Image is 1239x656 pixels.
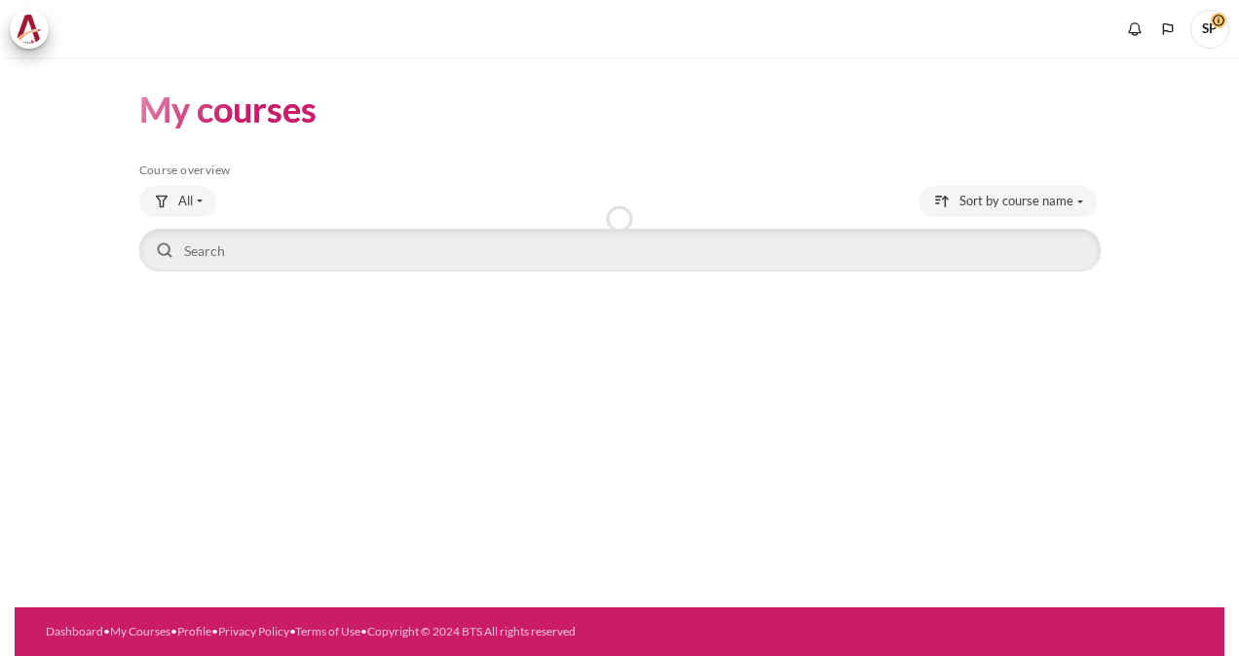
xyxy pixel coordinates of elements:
a: My Courses [110,624,170,638]
span: SP [1190,10,1229,49]
a: Copyright © 2024 BTS All rights reserved [367,624,576,638]
a: Privacy Policy [218,624,289,638]
button: Languages [1153,15,1183,44]
button: Grouping drop-down menu [139,186,216,217]
a: Profile [177,624,211,638]
button: Sorting drop-down menu [919,186,1097,217]
img: Architeck [16,15,43,44]
input: Search [139,229,1101,272]
section: Content [15,57,1224,305]
div: • • • • • [46,623,676,640]
span: Sort by course name [959,192,1073,211]
a: Terms of Use [295,624,360,638]
a: Architeck Architeck [10,10,58,49]
div: Course overview controls [139,186,1101,275]
h1: My courses [139,87,317,132]
h5: Course overview [139,163,1101,178]
span: All [178,192,193,211]
a: User menu [1190,10,1229,49]
div: Show notification window with no new notifications [1120,15,1149,44]
a: Dashboard [46,624,103,638]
